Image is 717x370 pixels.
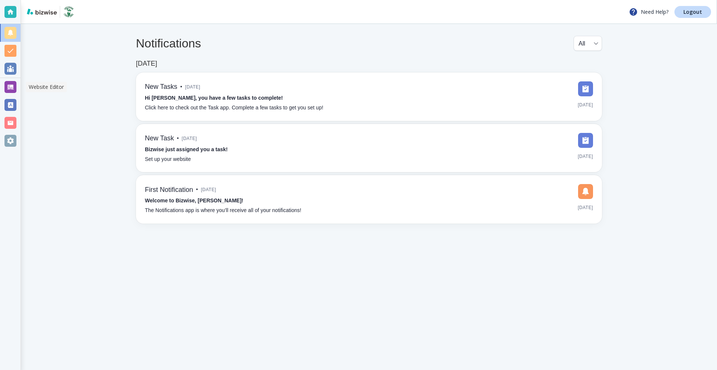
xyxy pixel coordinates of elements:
[578,184,593,199] img: DashboardSidebarNotification.svg
[182,133,197,144] span: [DATE]
[196,186,198,194] p: •
[674,6,711,18] a: Logout
[136,175,602,224] a: First Notification•[DATE]Welcome to Bizwise, [PERSON_NAME]!The Notifications app is where you’ll ...
[578,202,593,213] span: [DATE]
[27,9,57,15] img: bizwise
[578,36,597,50] div: All
[145,104,323,112] p: Click here to check out the Task app. Complete a few tasks to get you set up!
[201,184,216,195] span: [DATE]
[136,124,602,172] a: New Task•[DATE]Bizwise just assigned you a task!Set up your website[DATE]
[145,186,193,194] h6: First Notification
[145,134,174,143] h6: New Task
[629,7,668,16] p: Need Help?
[136,60,157,68] h6: [DATE]
[578,81,593,96] img: DashboardSidebarTasks.svg
[145,83,177,91] h6: New Tasks
[63,6,74,18] img: Greenman Lawn Care
[683,9,702,15] p: Logout
[185,81,201,93] span: [DATE]
[578,133,593,148] img: DashboardSidebarTasks.svg
[145,206,301,215] p: The Notifications app is where you’ll receive all of your notifications!
[145,146,228,152] strong: Bizwise just assigned you a task!
[177,134,179,143] p: •
[145,95,283,101] strong: Hi [PERSON_NAME], you have a few tasks to complete!
[578,151,593,162] span: [DATE]
[578,99,593,111] span: [DATE]
[145,155,191,164] p: Set up your website
[29,83,64,91] p: Website Editor
[136,72,602,121] a: New Tasks•[DATE]Hi [PERSON_NAME], you have a few tasks to complete!Click here to check out the Ta...
[145,198,243,203] strong: Welcome to Bizwise, [PERSON_NAME]!
[136,36,201,50] h4: Notifications
[180,83,182,91] p: •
